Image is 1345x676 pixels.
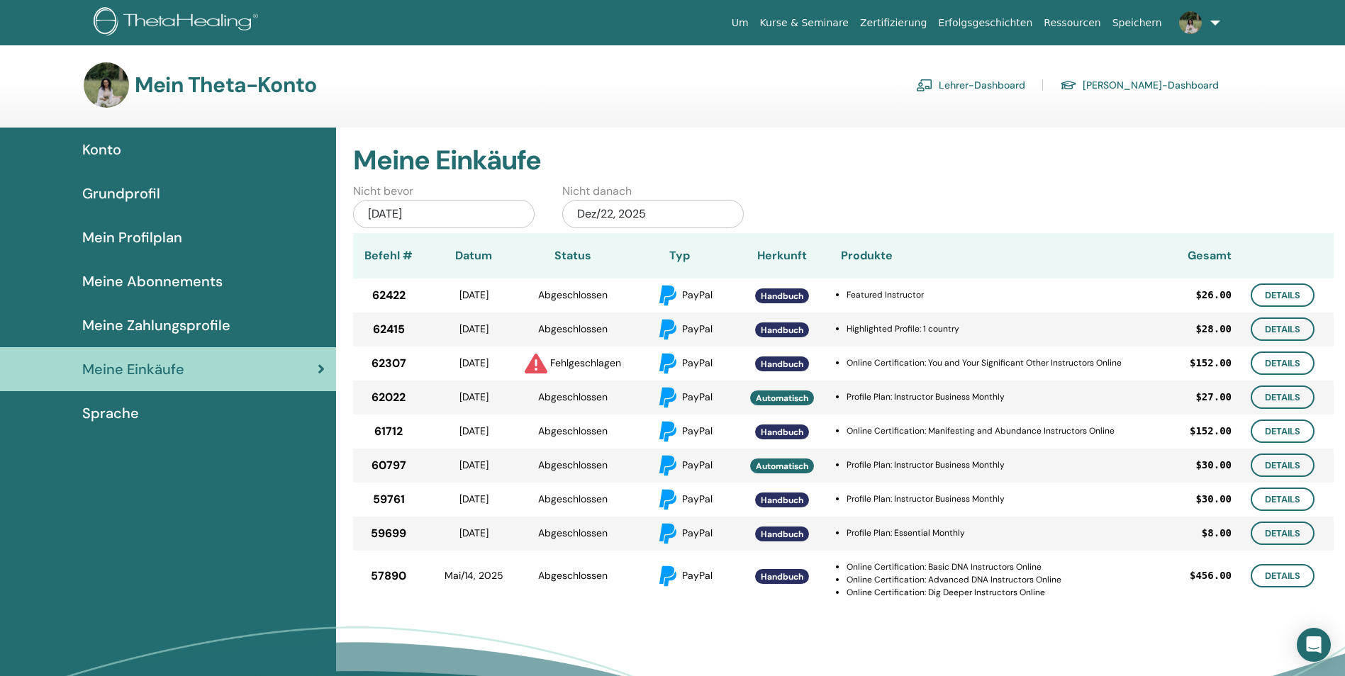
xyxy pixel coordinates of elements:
[1202,492,1232,507] span: 30.00
[84,62,129,108] img: default.jpg
[371,525,406,542] span: 59699
[1195,390,1201,405] span: $
[657,488,679,511] img: paypal.svg
[372,355,406,372] span: 62307
[682,390,713,402] span: PayPal
[562,200,744,228] div: Dez/22, 2025
[761,529,803,540] span: Handbuch
[353,183,413,200] label: Nicht bevor
[1202,458,1232,473] span: 30.00
[761,291,803,302] span: Handbuch
[854,10,932,36] a: Zertifizierung
[726,10,754,36] a: Um
[538,288,608,301] span: Abgeschlossen
[1251,351,1315,375] a: Details
[372,287,406,304] span: 62422
[1297,628,1331,662] div: Open Intercom Messenger
[538,390,608,403] span: Abgeschlossen
[1207,526,1232,541] span: 8.00
[657,318,679,341] img: paypal.svg
[1195,568,1232,583] span: 456.00
[847,288,1139,301] li: Featured Instructor
[682,458,713,471] span: PayPal
[550,356,621,368] span: Fehlgeschlagen
[847,573,1139,586] li: Online Certification: Advanced DNA Instructors Online
[916,74,1025,96] a: Lehrer-Dashboard
[1251,488,1315,511] a: Details
[424,233,523,278] th: Datum
[372,389,406,406] span: 62022
[682,322,713,334] span: PayPal
[1195,424,1232,439] span: 152.00
[1190,568,1195,583] span: $
[847,526,1139,539] li: Profile Plan: Essential Monthly
[1251,419,1315,443] a: Details
[94,7,263,39] img: logo.png
[682,356,713,368] span: PayPal
[1107,10,1168,36] a: Speichern
[682,568,713,581] span: PayPal
[761,495,803,506] span: Handbuch
[135,72,316,98] h3: Mein Theta-Konto
[373,321,405,338] span: 62415
[353,200,535,228] div: [DATE]
[1060,74,1219,96] a: [PERSON_NAME]-Dashboard
[538,322,608,335] span: Abgeschlossen
[1060,79,1077,91] img: graduation-cap.svg
[1195,356,1232,371] span: 152.00
[424,458,523,473] div: [DATE]
[353,145,1334,177] h2: Meine Einkäufe
[657,284,679,307] img: paypal.svg
[657,352,679,375] img: paypal.svg
[916,79,933,91] img: chalkboard-teacher.svg
[932,10,1038,36] a: Erfolgsgeschichten
[623,233,736,278] th: Typ
[1251,454,1315,477] a: Details
[657,420,679,443] img: paypal.svg
[1251,317,1315,341] a: Details
[82,271,223,292] span: Meine Abonnements
[424,492,523,507] div: [DATE]
[525,352,547,375] img: triangle-exclamation-solid.svg
[847,390,1139,403] li: Profile Plan: Instructor Business Monthly
[538,492,608,505] span: Abgeschlossen
[523,233,623,278] th: Status
[82,227,182,248] span: Mein Profilplan
[1251,522,1315,545] a: Details
[82,402,139,424] span: Sprache
[847,322,1139,335] li: Highlighted Profile: 1 country
[82,139,121,160] span: Konto
[828,233,1139,278] th: Produkte
[1190,424,1195,439] span: $
[847,424,1139,437] li: Online Certification: Manifesting and Abundance Instructors Online
[682,424,713,436] span: PayPal
[82,183,160,204] span: Grundprofil
[847,586,1139,599] li: Online Certification: Dig Deeper Instructors Online
[1251,283,1315,307] a: Details
[1195,458,1201,473] span: $
[1179,11,1202,34] img: default.jpg
[538,526,608,539] span: Abgeschlossen
[847,492,1139,505] li: Profile Plan: Instructor Business Monthly
[1139,247,1232,264] div: Gesamt
[847,356,1139,369] li: Online Certification: You and Your Significant Other Instructors Online
[538,458,608,471] span: Abgeschlossen
[761,571,803,582] span: Handbuch
[1195,322,1201,337] span: $
[424,424,523,439] div: [DATE]
[538,424,608,437] span: Abgeschlossen
[371,568,406,585] span: 57890
[756,461,808,472] span: Automatisch
[657,565,679,587] img: paypal.svg
[82,359,184,380] span: Meine Einkäufe
[424,322,523,337] div: [DATE]
[424,288,523,303] div: [DATE]
[1202,390,1232,405] span: 27.00
[761,427,803,438] span: Handbuch
[1190,356,1195,371] span: $
[374,423,403,440] span: 61712
[761,359,803,370] span: Handbuch
[424,390,523,405] div: [DATE]
[682,492,713,505] span: PayPal
[657,522,679,545] img: paypal.svg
